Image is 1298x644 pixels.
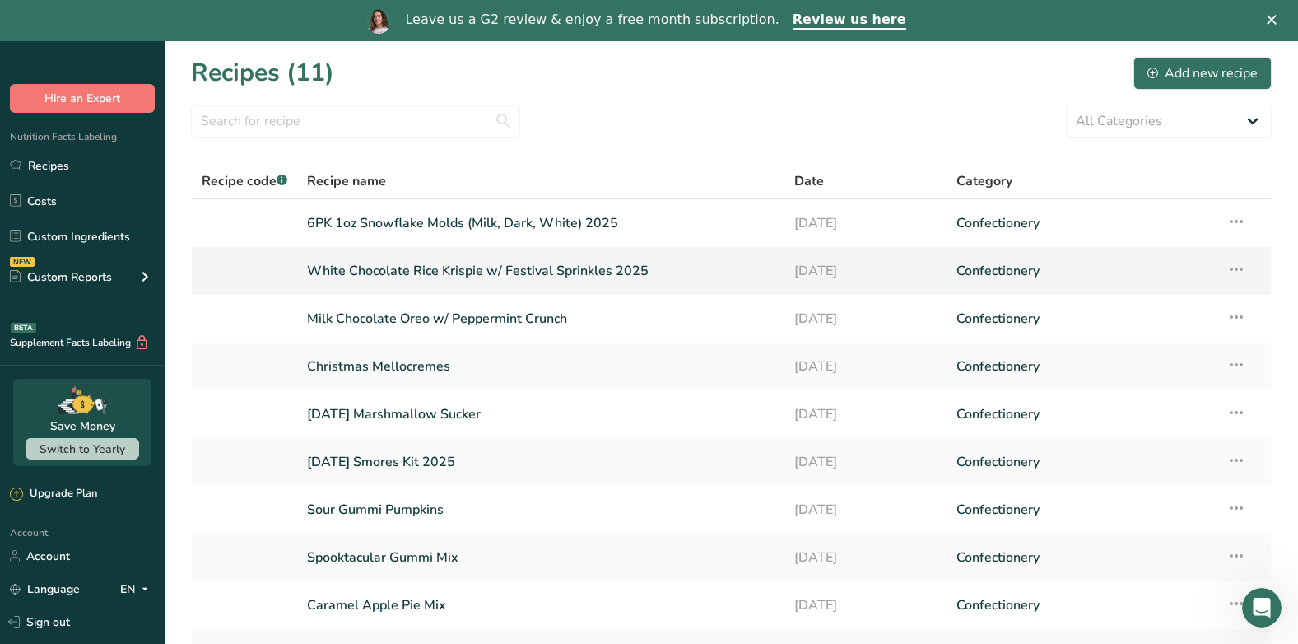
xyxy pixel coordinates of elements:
[956,171,1012,191] span: Category
[40,441,125,457] span: Switch to Yearly
[956,492,1207,527] a: Confectionery
[794,254,937,288] a: [DATE]
[10,84,155,113] button: Hire an Expert
[794,397,937,432] a: [DATE]
[365,7,392,34] img: Profile image for Reem
[1242,588,1282,628] iframe: Intercom live chat
[307,301,774,336] a: Milk Chocolate Oreo w/ Peppermint Crunch
[956,349,1207,384] a: Confectionery
[794,492,937,527] a: [DATE]
[307,254,774,288] a: White Chocolate Rice Krispie w/ Festival Sprinkles 2025
[1147,63,1258,83] div: Add new recipe
[11,323,36,333] div: BETA
[956,206,1207,240] a: Confectionery
[307,445,774,479] a: [DATE] Smores Kit 2025
[956,301,1207,336] a: Confectionery
[307,492,774,527] a: Sour Gummi Pumpkins
[120,579,155,599] div: EN
[307,588,774,623] a: Caramel Apple Pie Mix
[794,540,937,575] a: [DATE]
[405,12,779,28] div: Leave us a G2 review & enjoy a free month subscription.
[307,540,774,575] a: Spooktacular Gummi Mix
[191,54,334,91] h1: Recipes (11)
[10,257,35,267] div: NEW
[191,105,520,138] input: Search for recipe
[10,268,112,286] div: Custom Reports
[1267,15,1283,25] div: Close
[794,301,937,336] a: [DATE]
[794,445,937,479] a: [DATE]
[793,12,906,30] a: Review us here
[956,540,1207,575] a: Confectionery
[10,575,80,604] a: Language
[956,254,1207,288] a: Confectionery
[794,171,824,191] span: Date
[956,588,1207,623] a: Confectionery
[26,438,139,460] button: Switch to Yearly
[50,418,115,435] div: Save Money
[307,349,774,384] a: Christmas Mellocremes
[307,171,386,191] span: Recipe name
[307,206,774,240] a: 6PK 1oz Snowflake Molds (Milk, Dark, White) 2025
[794,349,937,384] a: [DATE]
[307,397,774,432] a: [DATE] Marshmallow Sucker
[794,206,937,240] a: [DATE]
[794,588,937,623] a: [DATE]
[202,172,287,190] span: Recipe code
[956,397,1207,432] a: Confectionery
[10,486,97,502] div: Upgrade Plan
[956,445,1207,479] a: Confectionery
[1133,57,1272,90] button: Add new recipe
